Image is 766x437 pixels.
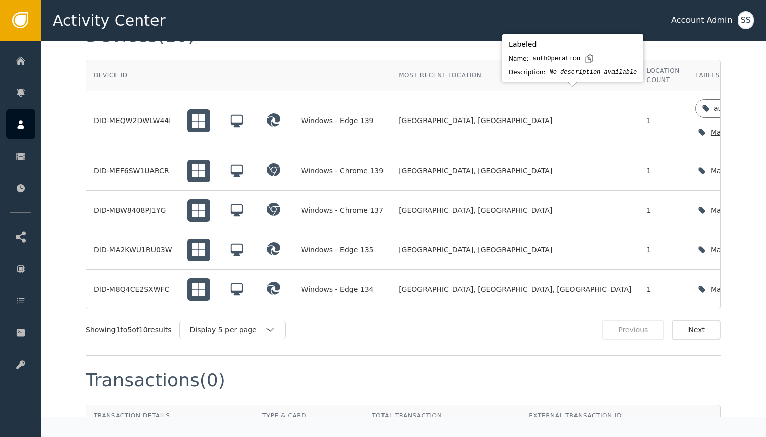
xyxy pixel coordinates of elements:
[301,166,384,176] div: Windows - Chrome 139
[94,115,172,126] div: DID-MEQW2DWLW44I
[364,405,521,426] th: Total Transaction
[671,14,733,26] div: Account Admin
[301,245,384,255] div: Windows - Edge 135
[509,39,637,50] div: Labeled
[301,115,384,126] div: Windows - Edge 139
[509,68,545,77] div: Description:
[255,405,364,426] th: Type & Card
[86,371,225,389] div: Transactions (0)
[94,205,172,216] div: DID-MBW8408PJ1YG
[94,166,172,176] div: DID-MEF6SW1UARCR
[86,405,255,426] th: Transaction Details
[714,103,765,114] div: authOperation
[399,284,631,295] span: [GEOGRAPHIC_DATA], [GEOGRAPHIC_DATA], [GEOGRAPHIC_DATA]
[179,321,286,339] button: Display 5 per page
[521,405,720,426] th: External Transaction ID
[399,245,552,255] span: [GEOGRAPHIC_DATA], [GEOGRAPHIC_DATA]
[399,115,552,126] span: [GEOGRAPHIC_DATA], [GEOGRAPHIC_DATA]
[399,205,552,216] span: [GEOGRAPHIC_DATA], [GEOGRAPHIC_DATA]
[190,325,265,335] div: Display 5 per page
[738,11,754,29] button: SS
[53,9,166,32] span: Activity Center
[86,325,172,335] div: Showing 1 to 5 of 10 results
[94,245,172,255] div: DID-MA2KWU1RU03W
[646,284,679,295] div: 1
[639,60,687,91] th: Location Count
[86,26,195,45] div: Devices (10)
[391,60,639,91] th: Most Recent Location
[509,54,528,63] div: Name:
[646,166,679,176] div: 1
[301,205,384,216] div: Windows - Chrome 137
[399,166,552,176] span: [GEOGRAPHIC_DATA], [GEOGRAPHIC_DATA]
[549,68,637,77] div: No description available
[94,284,172,295] div: DID-M8Q4CE2SXWFC
[533,54,581,63] div: authOperation
[646,245,679,255] div: 1
[301,284,384,295] div: Windows - Edge 134
[86,60,180,91] th: Device ID
[646,115,679,126] div: 1
[646,205,679,216] div: 1
[672,320,721,340] button: Next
